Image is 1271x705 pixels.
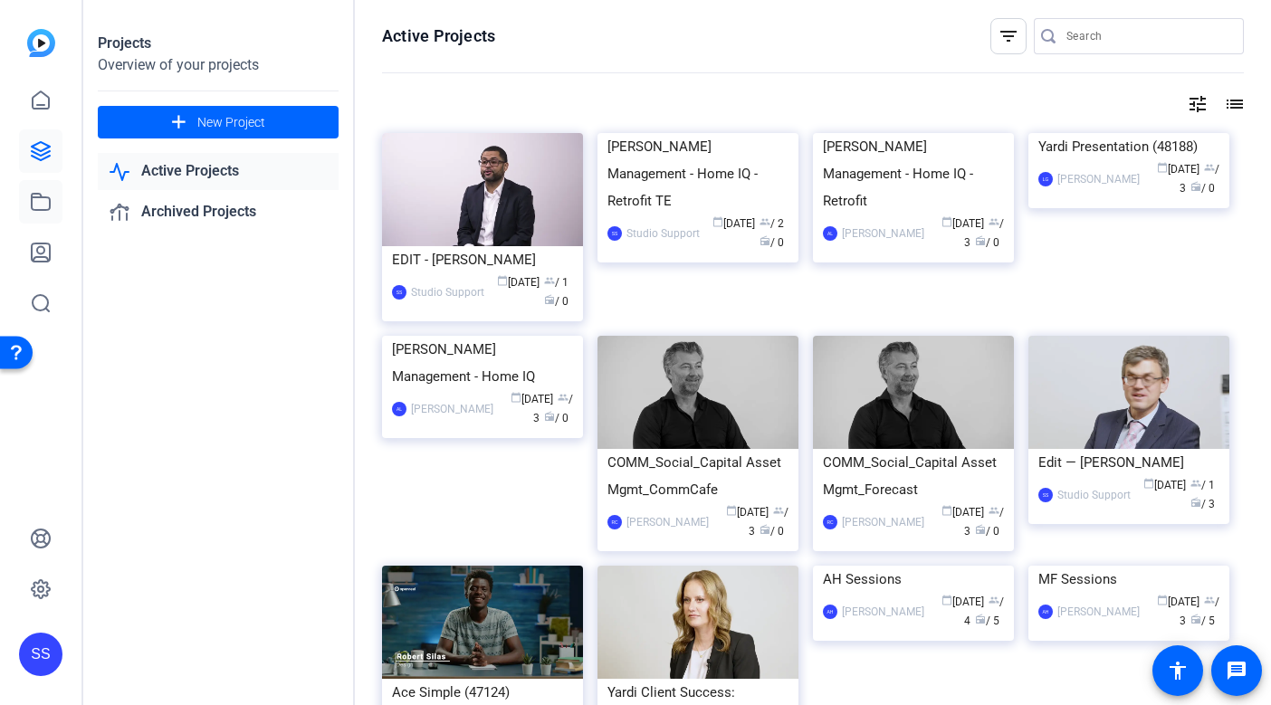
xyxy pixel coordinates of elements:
div: [PERSON_NAME] [1057,170,1140,188]
span: calendar_today [1157,595,1168,605]
span: [DATE] [712,217,755,230]
span: calendar_today [712,216,723,227]
span: group [1204,595,1215,605]
span: radio [975,524,986,535]
span: radio [760,524,770,535]
button: New Project [98,106,339,138]
span: / 3 [1190,498,1215,510]
a: Active Projects [98,153,339,190]
div: Studio Support [626,224,700,243]
div: Overview of your projects [98,54,339,76]
mat-icon: add [167,111,190,134]
div: AH [823,605,837,619]
div: RC [823,515,837,529]
span: group [760,216,770,227]
span: [DATE] [941,217,984,230]
span: calendar_today [1143,478,1154,489]
div: [PERSON_NAME] [842,224,924,243]
div: AL [823,226,837,241]
div: [PERSON_NAME] Management - Home IQ - Retrofit [823,133,1004,214]
div: AH [1038,605,1053,619]
mat-icon: filter_list [998,25,1019,47]
span: radio [1190,181,1201,192]
span: [DATE] [1143,479,1186,491]
span: calendar_today [1157,162,1168,173]
span: / 0 [975,236,999,249]
div: LG [1038,172,1053,186]
span: / 1 [1190,479,1215,491]
span: [DATE] [941,506,984,519]
span: [DATE] [941,595,984,608]
span: calendar_today [497,275,508,286]
div: Projects [98,33,339,54]
div: [PERSON_NAME] [411,400,493,418]
div: [PERSON_NAME] [626,513,709,531]
span: radio [1190,614,1201,624]
img: blue-gradient.svg [27,29,55,57]
div: Edit — [PERSON_NAME] [1038,449,1219,476]
span: [DATE] [1157,595,1199,608]
span: / 0 [975,525,999,538]
span: / 3 [964,506,1004,538]
span: radio [975,235,986,246]
input: Search [1066,25,1229,47]
span: [DATE] [726,506,769,519]
span: radio [975,614,986,624]
span: calendar_today [941,505,952,516]
span: calendar_today [726,505,737,516]
span: group [558,392,569,403]
span: / 0 [760,236,784,249]
div: SS [19,633,62,676]
div: MF Sessions [1038,566,1219,593]
span: / 1 [544,276,569,289]
span: calendar_today [941,595,952,605]
div: AL [392,402,406,416]
mat-icon: list [1222,93,1244,115]
div: COMM_Social_Capital Asset Mgmt_Forecast [823,449,1004,503]
span: / 0 [1190,182,1215,195]
mat-icon: message [1226,660,1247,681]
div: SS [607,226,622,241]
span: group [1190,478,1201,489]
div: [PERSON_NAME] Management - Home IQ - Retrofit TE [607,133,788,214]
span: radio [544,294,555,305]
mat-icon: tune [1187,93,1209,115]
mat-icon: accessibility [1167,660,1189,681]
div: [PERSON_NAME] [842,603,924,621]
span: calendar_today [511,392,521,403]
div: RC [607,515,622,529]
span: radio [760,235,770,246]
div: AH Sessions [823,566,1004,593]
span: / 0 [760,525,784,538]
div: [PERSON_NAME] [1057,603,1140,621]
div: COMM_Social_Capital Asset Mgmt_CommCafe [607,449,788,503]
div: SS [392,285,406,300]
a: Archived Projects [98,194,339,231]
span: / 2 [760,217,784,230]
span: group [989,216,999,227]
h1: Active Projects [382,25,495,47]
span: [DATE] [497,276,540,289]
span: group [989,595,999,605]
div: Yardi Presentation (48188) [1038,133,1219,160]
span: New Project [197,113,265,132]
div: SS [1038,488,1053,502]
span: group [544,275,555,286]
span: group [1204,162,1215,173]
span: / 5 [975,614,999,627]
div: [PERSON_NAME] Management - Home IQ [392,336,573,390]
span: [DATE] [1157,163,1199,176]
span: / 0 [544,295,569,308]
div: Studio Support [1057,486,1131,504]
span: / 3 [749,506,788,538]
span: / 0 [544,412,569,424]
span: group [773,505,784,516]
span: calendar_today [941,216,952,227]
span: / 5 [1190,614,1215,627]
div: EDIT - [PERSON_NAME] [392,246,573,273]
div: Studio Support [411,283,484,301]
span: [DATE] [511,393,553,405]
span: group [989,505,999,516]
span: radio [544,411,555,422]
div: [PERSON_NAME] [842,513,924,531]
